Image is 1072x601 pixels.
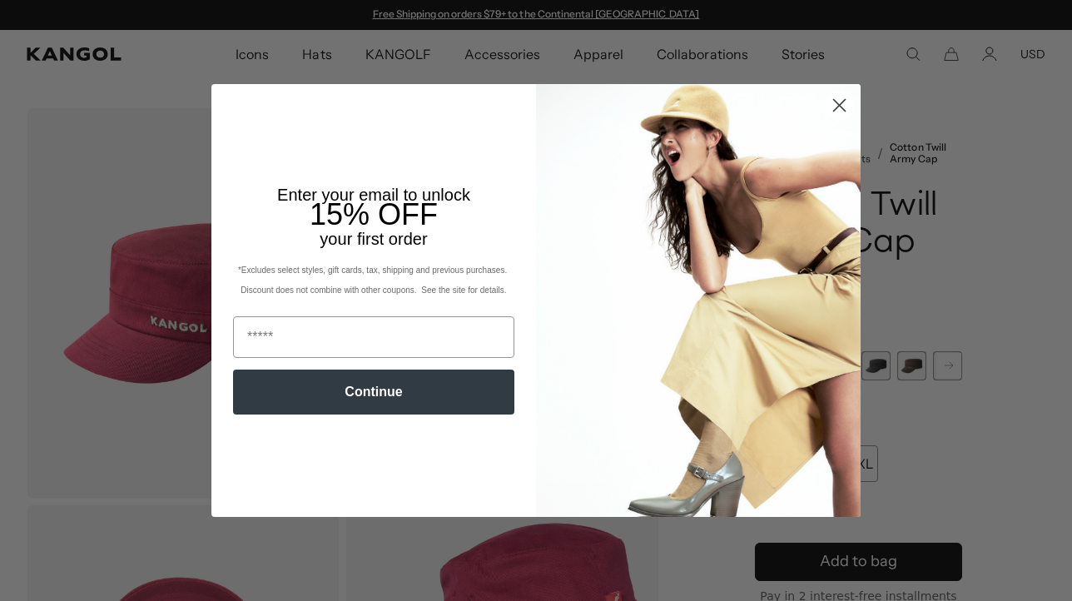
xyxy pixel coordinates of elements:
span: 15% OFF [310,197,438,231]
button: Close dialog [825,91,854,120]
span: Enter your email to unlock [277,186,470,204]
span: *Excludes select styles, gift cards, tax, shipping and previous purchases. Discount does not comb... [238,266,509,295]
span: your first order [320,230,427,248]
button: Continue [233,370,514,415]
input: Email [233,316,514,358]
img: 93be19ad-e773-4382-80b9-c9d740c9197f.jpeg [536,84,861,517]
